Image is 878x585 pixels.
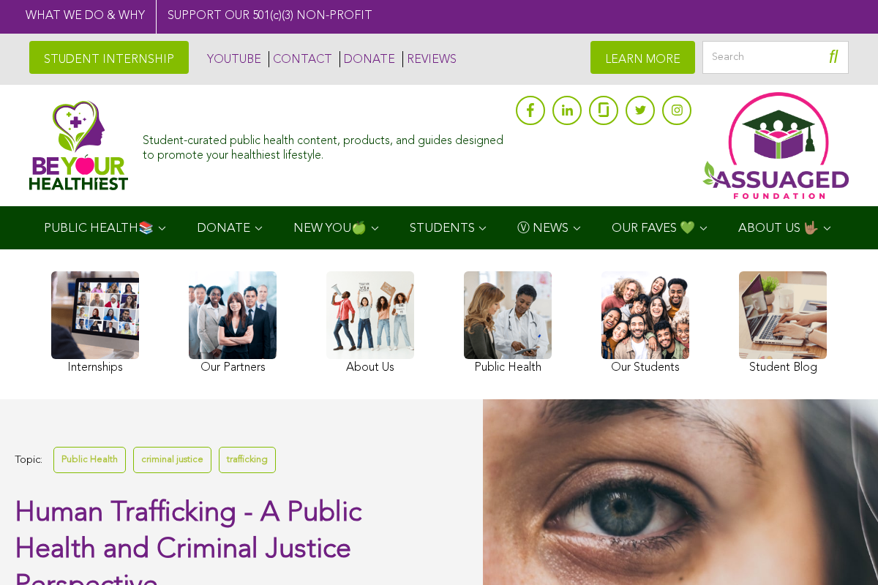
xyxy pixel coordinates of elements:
[339,51,395,67] a: DONATE
[702,41,849,74] input: Search
[29,41,189,74] a: STUDENT INTERNSHIP
[133,447,211,472] a: criminal justice
[197,222,250,235] span: DONATE
[612,222,695,235] span: OUR FAVES 💚
[203,51,261,67] a: YOUTUBE
[805,515,878,585] iframe: Chat Widget
[15,450,42,470] span: Topic:
[738,222,819,235] span: ABOUT US 🤟🏽
[517,222,569,235] span: Ⓥ NEWS
[53,447,126,472] a: Public Health
[402,51,457,67] a: REVIEWS
[599,102,609,117] img: glassdoor
[29,100,128,190] img: Assuaged
[22,206,856,249] div: Navigation Menu
[44,222,154,235] span: PUBLIC HEALTH📚
[702,92,849,199] img: Assuaged App
[293,222,367,235] span: NEW YOU🍏
[590,41,695,74] a: LEARN MORE
[269,51,332,67] a: CONTACT
[219,447,276,472] a: trafficking
[410,222,475,235] span: STUDENTS
[143,127,509,162] div: Student-curated public health content, products, and guides designed to promote your healthiest l...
